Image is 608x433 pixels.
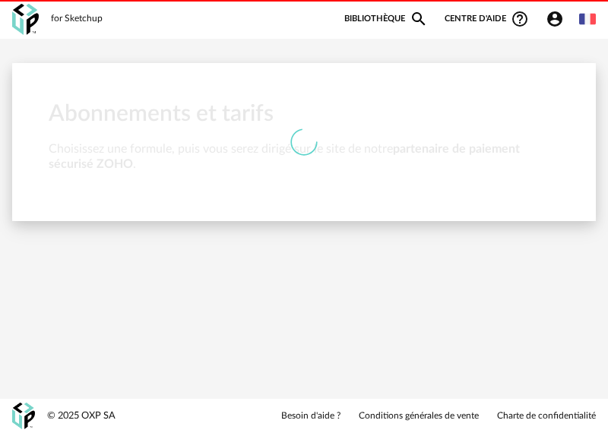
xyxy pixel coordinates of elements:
div: for Sketchup [51,13,103,25]
span: Help Circle Outline icon [511,10,529,28]
a: Charte de confidentialité [497,410,596,422]
img: OXP [12,4,39,35]
span: Magnify icon [410,10,428,28]
a: BibliothèqueMagnify icon [344,10,428,28]
img: fr [579,11,596,27]
span: Account Circle icon [546,10,571,28]
span: Centre d'aideHelp Circle Outline icon [445,10,529,28]
a: Besoin d'aide ? [281,410,340,422]
div: © 2025 OXP SA [47,409,116,422]
span: Account Circle icon [546,10,564,28]
a: Conditions générales de vente [359,410,479,422]
img: OXP [12,403,35,429]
